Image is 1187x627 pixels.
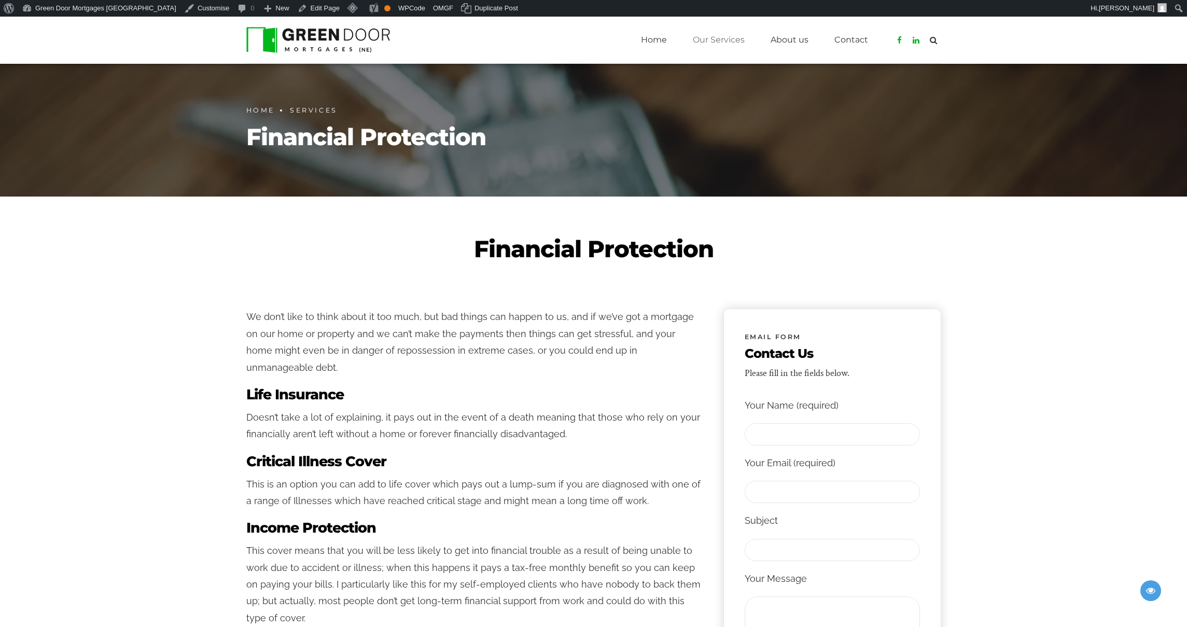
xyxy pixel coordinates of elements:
[290,105,338,117] a: Services
[834,27,868,53] a: Contact
[641,27,667,53] a: Home
[246,122,486,152] span: Financial Protection
[246,519,703,537] h3: Income Protection
[1140,580,1161,601] span: Edit/Preview
[246,385,703,403] h3: Life Insurance
[246,27,390,53] img: Green Door Mortgages North East
[246,409,703,443] p: Doesn’t take a lot of explaining, it pays out in the event of a death meaning that those who rely...
[745,365,849,382] div: Please fill in the fields below.
[1099,4,1154,12] span: [PERSON_NAME]
[246,476,703,510] p: This is an option you can add to life cover which pays out a lump-sum if you are diagnosed with o...
[693,27,745,53] a: Our Services
[771,27,808,53] a: About us
[745,345,849,362] span: Contact Us
[745,397,920,414] p: Your Name (required)
[745,512,920,529] p: Subject
[745,455,920,471] p: Your Email (required)
[745,570,920,587] p: Your Message
[745,331,801,343] span: EMAIL FORM
[384,5,390,11] div: OK
[246,452,703,470] h3: Critical Illness Cover
[474,234,714,264] span: Financial Protection
[246,542,703,626] p: This cover means that you will be less likely to get into financial trouble as a result of being ...
[246,105,275,117] a: Home
[246,309,703,376] p: We don’t like to think about it too much, but bad things can happen to us, and if we’ve got a mor...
